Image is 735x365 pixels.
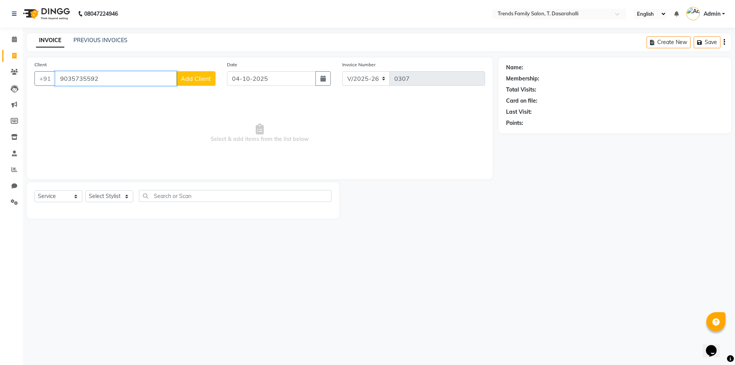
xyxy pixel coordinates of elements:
[20,3,72,25] img: logo
[647,36,691,48] button: Create New
[704,10,720,18] span: Admin
[176,71,216,86] button: Add Client
[506,119,523,127] div: Points:
[181,75,211,82] span: Add Client
[342,61,376,68] label: Invoice Number
[506,75,539,83] div: Membership:
[686,7,700,20] img: Admin
[506,108,532,116] div: Last Visit:
[36,34,64,47] a: INVOICE
[34,71,56,86] button: +91
[703,334,727,357] iframe: chat widget
[73,37,127,44] a: PREVIOUS INVOICES
[694,36,720,48] button: Save
[227,61,237,68] label: Date
[506,86,536,94] div: Total Visits:
[506,97,537,105] div: Card on file:
[34,95,485,172] span: Select & add items from the list below
[34,61,47,68] label: Client
[139,190,332,202] input: Search or Scan
[55,71,176,86] input: Search by Name/Mobile/Email/Code
[84,3,118,25] b: 08047224946
[506,64,523,72] div: Name:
